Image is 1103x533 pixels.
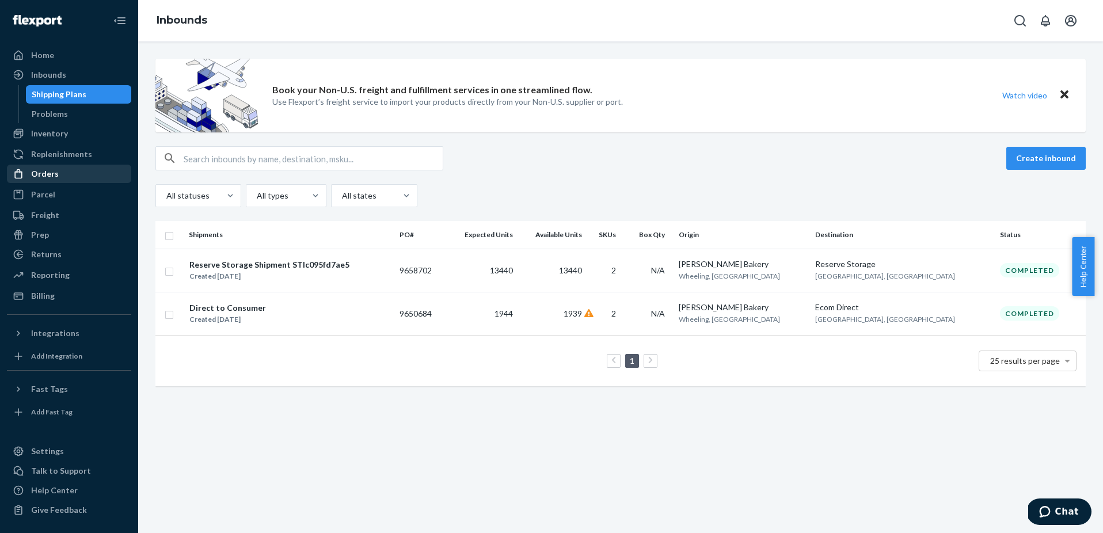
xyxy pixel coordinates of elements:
[995,221,1086,249] th: Status
[189,259,349,271] div: Reserve Storage Shipment STIc095fd7ae5
[815,272,955,280] span: [GEOGRAPHIC_DATA], [GEOGRAPHIC_DATA]
[679,302,806,313] div: [PERSON_NAME] Bakery
[108,9,131,32] button: Close Navigation
[7,266,131,284] a: Reporting
[7,347,131,366] a: Add Integration
[7,324,131,342] button: Integrations
[189,302,266,314] div: Direct to Consumer
[157,14,207,26] a: Inbounds
[7,380,131,398] button: Fast Tags
[189,271,349,282] div: Created [DATE]
[31,328,79,339] div: Integrations
[31,249,62,260] div: Returns
[7,481,131,500] a: Help Center
[611,309,616,318] span: 2
[679,258,806,270] div: [PERSON_NAME] Bakery
[7,403,131,421] a: Add Fast Tag
[7,442,131,460] a: Settings
[31,69,66,81] div: Inbounds
[811,221,995,249] th: Destination
[1009,9,1032,32] button: Open Search Box
[7,206,131,224] a: Freight
[559,265,582,275] span: 13440
[31,446,64,457] div: Settings
[31,189,55,200] div: Parcel
[7,145,131,163] a: Replenishments
[184,221,395,249] th: Shipments
[395,249,446,292] td: 9658702
[272,83,592,97] p: Book your Non-U.S. freight and fulfillment services in one streamlined flow.
[7,185,131,204] a: Parcel
[31,168,59,180] div: Orders
[7,165,131,183] a: Orders
[31,407,73,417] div: Add Fast Tag
[31,351,82,361] div: Add Integration
[31,229,49,241] div: Prep
[587,221,625,249] th: SKUs
[995,87,1055,104] button: Watch video
[679,272,780,280] span: Wheeling, [GEOGRAPHIC_DATA]
[31,290,55,302] div: Billing
[815,258,990,270] div: Reserve Storage
[31,465,91,477] div: Talk to Support
[31,149,92,160] div: Replenishments
[1000,263,1059,277] div: Completed
[625,221,674,249] th: Box Qty
[31,383,68,395] div: Fast Tags
[7,124,131,143] a: Inventory
[651,265,665,275] span: N/A
[679,315,780,323] span: Wheeling, [GEOGRAPHIC_DATA]
[446,221,518,249] th: Expected Units
[815,315,955,323] span: [GEOGRAPHIC_DATA], [GEOGRAPHIC_DATA]
[395,292,446,335] td: 9650684
[7,462,131,480] button: Talk to Support
[1000,306,1059,321] div: Completed
[490,265,513,275] span: 13440
[165,190,166,201] input: All statuses
[7,287,131,305] a: Billing
[272,96,623,108] p: Use Flexport’s freight service to import your products directly from your Non-U.S. supplier or port.
[341,190,342,201] input: All states
[7,226,131,244] a: Prep
[1072,237,1094,296] button: Help Center
[26,85,132,104] a: Shipping Plans
[518,221,587,249] th: Available Units
[395,221,446,249] th: PO#
[32,89,86,100] div: Shipping Plans
[13,15,62,26] img: Flexport logo
[1034,9,1057,32] button: Open notifications
[31,504,87,516] div: Give Feedback
[31,128,68,139] div: Inventory
[1006,147,1086,170] button: Create inbound
[31,210,59,221] div: Freight
[627,356,637,366] a: Page 1 is your current page
[184,147,443,170] input: Search inbounds by name, destination, msku...
[7,46,131,64] a: Home
[7,66,131,84] a: Inbounds
[815,302,990,313] div: Ecom Direct
[7,245,131,264] a: Returns
[256,190,257,201] input: All types
[32,108,68,120] div: Problems
[1057,87,1072,104] button: Close
[495,309,513,318] span: 1944
[651,309,665,318] span: N/A
[26,105,132,123] a: Problems
[31,269,70,281] div: Reporting
[674,221,811,249] th: Origin
[990,356,1060,366] span: 25 results per page
[189,314,266,325] div: Created [DATE]
[147,4,216,37] ol: breadcrumbs
[1028,498,1091,527] iframe: Opens a widget where you can chat to one of our agents
[31,485,78,496] div: Help Center
[564,309,582,318] span: 1939
[7,501,131,519] button: Give Feedback
[31,50,54,61] div: Home
[611,265,616,275] span: 2
[1059,9,1082,32] button: Open account menu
